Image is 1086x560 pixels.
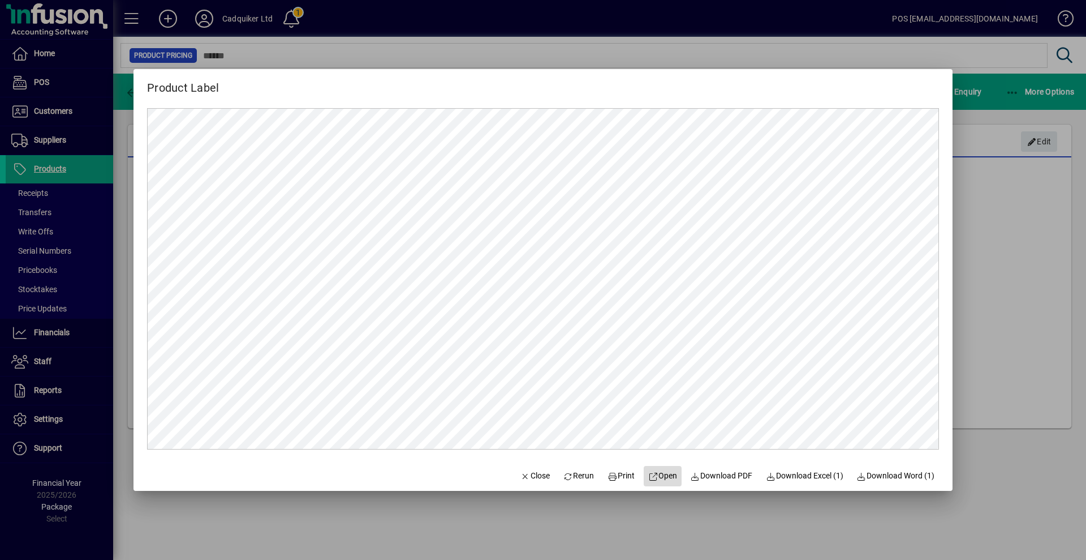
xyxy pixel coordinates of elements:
[648,470,677,482] span: Open
[133,69,232,97] h2: Product Label
[857,470,935,482] span: Download Word (1)
[686,466,757,486] a: Download PDF
[520,470,550,482] span: Close
[766,470,843,482] span: Download Excel (1)
[852,466,940,486] button: Download Word (1)
[563,470,594,482] span: Rerun
[516,466,554,486] button: Close
[603,466,639,486] button: Print
[644,466,682,486] a: Open
[761,466,848,486] button: Download Excel (1)
[607,470,635,482] span: Print
[691,470,753,482] span: Download PDF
